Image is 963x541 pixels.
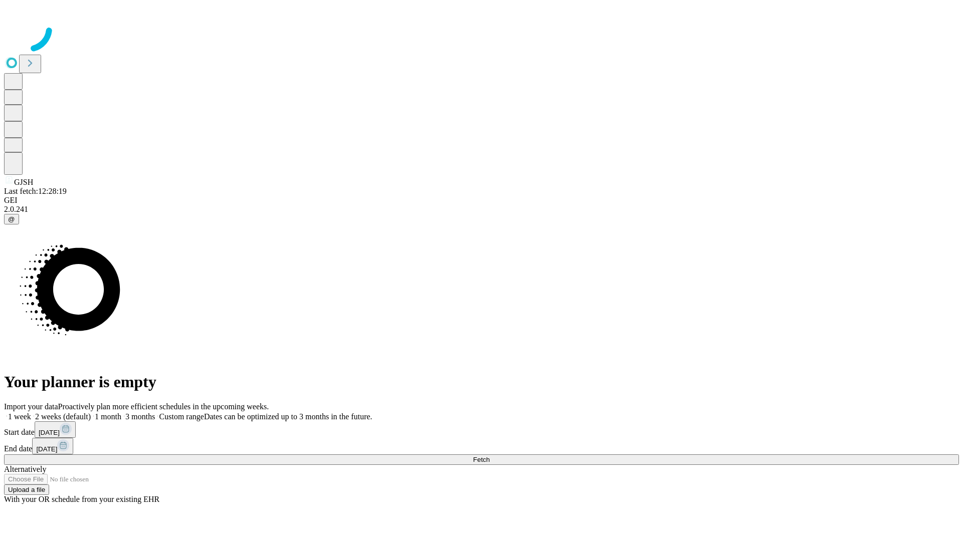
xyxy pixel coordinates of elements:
[4,187,67,195] span: Last fetch: 12:28:19
[4,421,959,438] div: Start date
[204,412,372,421] span: Dates can be optimized up to 3 months in the future.
[36,445,57,453] span: [DATE]
[4,454,959,465] button: Fetch
[125,412,155,421] span: 3 months
[4,214,19,224] button: @
[4,438,959,454] div: End date
[32,438,73,454] button: [DATE]
[473,456,490,463] span: Fetch
[4,373,959,391] h1: Your planner is empty
[58,402,269,411] span: Proactively plan more efficient schedules in the upcoming weeks.
[95,412,121,421] span: 1 month
[39,429,60,436] span: [DATE]
[4,465,46,473] span: Alternatively
[4,402,58,411] span: Import your data
[35,421,76,438] button: [DATE]
[4,205,959,214] div: 2.0.241
[35,412,91,421] span: 2 weeks (default)
[4,196,959,205] div: GEI
[8,412,31,421] span: 1 week
[4,484,49,495] button: Upload a file
[4,495,159,503] span: With your OR schedule from your existing EHR
[8,215,15,223] span: @
[14,178,33,186] span: GJSH
[159,412,204,421] span: Custom range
